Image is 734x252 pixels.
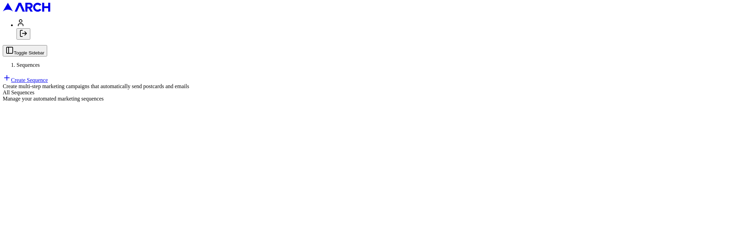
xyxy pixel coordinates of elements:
[17,28,30,40] button: Log out
[3,77,48,83] a: Create Sequence
[3,62,731,68] nav: breadcrumb
[3,90,731,96] div: All Sequences
[3,45,47,56] button: Toggle Sidebar
[14,50,44,55] span: Toggle Sidebar
[3,96,731,102] div: Manage your automated marketing sequences
[17,62,40,68] span: Sequences
[3,83,731,90] div: Create multi-step marketing campaigns that automatically send postcards and emails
